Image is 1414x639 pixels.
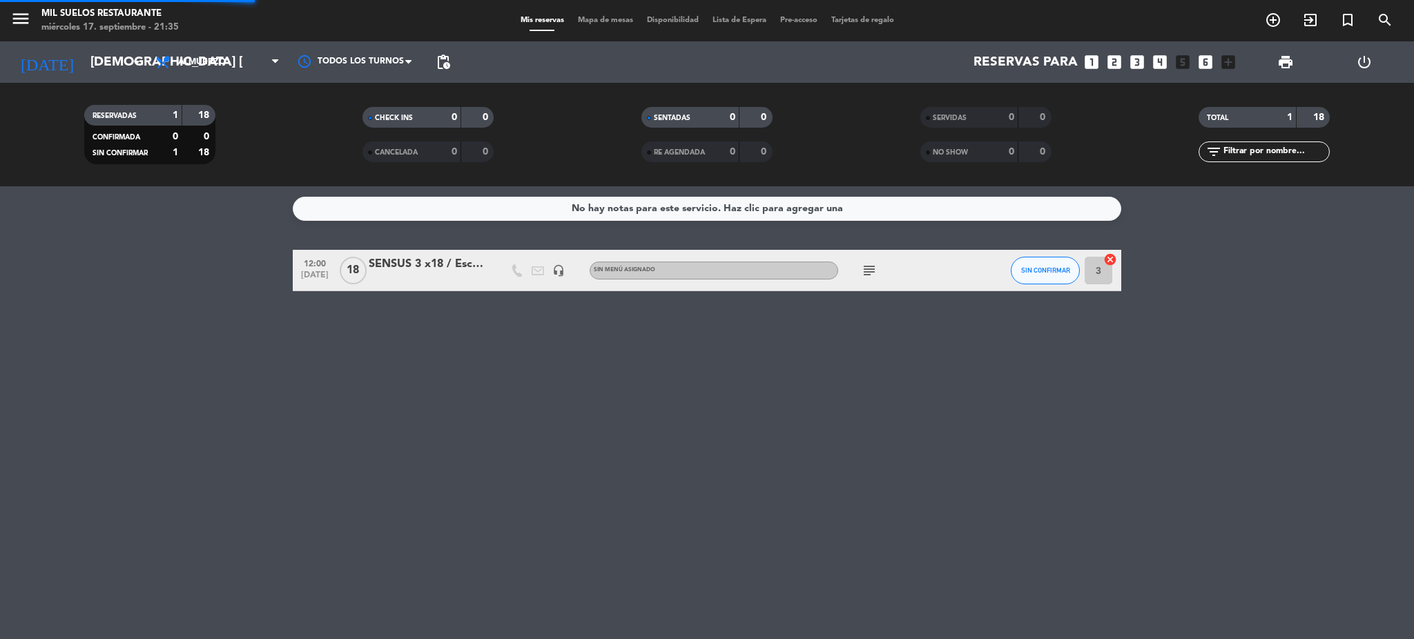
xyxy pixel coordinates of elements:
i: add_box [1219,53,1237,71]
button: menu [10,8,31,34]
button: SIN CONFIRMAR [1011,257,1080,284]
strong: 18 [198,110,212,120]
div: No hay notas para este servicio. Haz clic para agregar una [572,201,843,217]
i: looks_two [1105,53,1123,71]
span: NO SHOW [933,149,968,156]
i: subject [861,262,878,279]
strong: 0 [1009,112,1014,122]
span: 12:00 [298,255,332,271]
strong: 0 [452,112,457,122]
span: Almuerzo [178,57,226,67]
i: exit_to_app [1302,12,1319,28]
i: arrow_drop_down [128,54,145,70]
span: SIN CONFIRMAR [93,150,148,157]
span: [DATE] [298,271,332,286]
strong: 1 [1287,112,1292,122]
span: print [1277,54,1294,70]
div: SENSUS 3 x18 / Escuela de sommelierie del [PERSON_NAME] [369,255,486,273]
div: miércoles 17. septiembre - 21:35 [41,21,179,35]
span: pending_actions [435,54,452,70]
i: looks_one [1083,53,1101,71]
span: RE AGENDADA [654,149,705,156]
strong: 0 [761,147,769,157]
span: Lista de Espera [706,17,773,24]
span: CHECK INS [375,115,413,121]
strong: 0 [204,132,212,141]
i: menu [10,8,31,29]
strong: 18 [198,148,212,157]
i: cancel [1103,253,1117,266]
i: looks_3 [1128,53,1146,71]
i: headset_mic [552,264,565,277]
strong: 0 [730,147,735,157]
i: power_settings_new [1356,54,1373,70]
strong: 0 [1009,147,1014,157]
strong: 0 [730,112,735,122]
span: RESERVADAS [93,112,137,119]
span: 18 [340,257,367,284]
span: Sin menú asignado [594,267,655,273]
strong: 0 [1040,112,1048,122]
div: Mil Suelos Restaurante [41,7,179,21]
i: [DATE] [10,47,84,77]
span: TOTAL [1207,115,1228,121]
input: Filtrar por nombre... [1222,144,1329,159]
span: Tarjetas de regalo [824,17,901,24]
span: SENTADAS [654,115,690,121]
strong: 0 [483,112,491,122]
span: SERVIDAS [933,115,967,121]
strong: 18 [1313,112,1327,122]
strong: 0 [452,147,457,157]
strong: 1 [173,110,178,120]
i: search [1377,12,1393,28]
div: LOG OUT [1325,41,1404,83]
i: looks_5 [1174,53,1192,71]
strong: 0 [173,132,178,141]
i: add_circle_outline [1265,12,1281,28]
strong: 0 [483,147,491,157]
span: Mis reservas [514,17,571,24]
strong: 1 [173,148,178,157]
strong: 0 [761,112,769,122]
i: looks_4 [1151,53,1169,71]
span: Disponibilidad [640,17,706,24]
span: CONFIRMADA [93,134,140,141]
span: Reservas para [974,55,1078,70]
i: looks_6 [1197,53,1214,71]
i: filter_list [1205,144,1222,160]
span: Pre-acceso [773,17,824,24]
span: Mapa de mesas [571,17,640,24]
span: SIN CONFIRMAR [1021,266,1070,274]
strong: 0 [1040,147,1048,157]
span: CANCELADA [375,149,418,156]
i: turned_in_not [1339,12,1356,28]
